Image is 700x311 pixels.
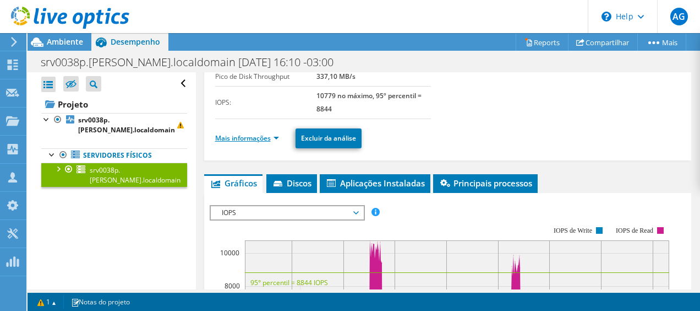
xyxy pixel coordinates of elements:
span: AG [670,8,688,25]
text: IOPS de Read [616,227,653,234]
span: Principais processos [439,178,532,189]
text: 8000 [225,281,240,291]
a: 1 [30,295,64,309]
label: IOPS: [215,97,316,108]
span: IOPS [216,206,358,219]
text: 95° percentil = 8844 IOPS [250,278,328,287]
text: 10000 [220,248,239,258]
a: Reports [516,34,568,51]
a: srv0038p.[PERSON_NAME].localdomain [41,163,187,187]
span: Ambiente [47,36,83,47]
a: Mais [637,34,686,51]
span: Aplicações Instaladas [325,178,425,189]
span: Discos [272,178,311,189]
a: Compartilhar [568,34,638,51]
h1: srv0038p.[PERSON_NAME].localdomain [DATE] 16:10 -03:00 [36,56,351,68]
span: Gráficos [210,178,257,189]
span: srv0038p.[PERSON_NAME].localdomain [90,165,181,185]
a: Excluir da análise [296,128,362,148]
b: 337,10 MB/s [316,72,356,81]
b: 10779 no máximo, 95º percentil = 8844 [316,91,422,114]
a: Servidores físicos [41,148,187,163]
a: srv0038p.[PERSON_NAME].localdomain [41,113,187,137]
span: Desempenho [111,36,160,47]
a: Notas do projeto [63,295,138,309]
svg: \n [601,12,611,22]
b: srv0038p.[PERSON_NAME].localdomain [78,115,175,135]
text: IOPS de Write [554,227,592,234]
a: Mais informações [215,133,279,143]
label: Pico de Disk Throughput [215,71,316,82]
a: Projeto [41,95,187,113]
